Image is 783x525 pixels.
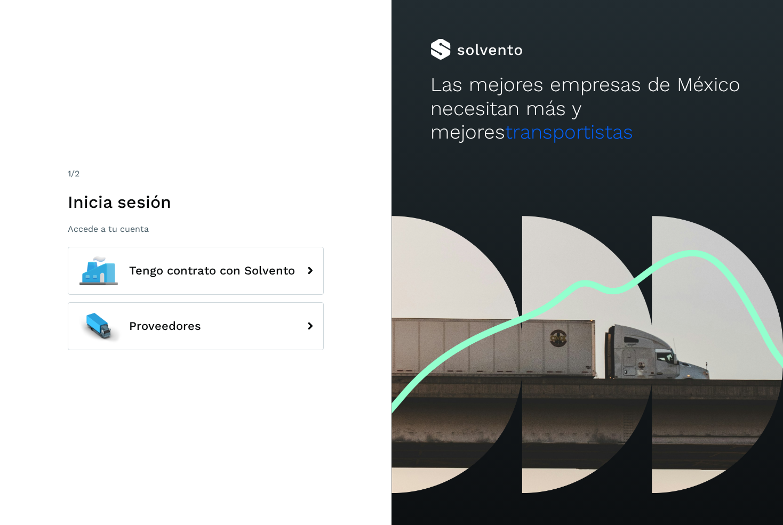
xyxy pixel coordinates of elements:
[129,320,201,333] span: Proveedores
[430,73,744,144] h2: Las mejores empresas de México necesitan más y mejores
[68,302,324,350] button: Proveedores
[505,120,633,143] span: transportistas
[68,247,324,295] button: Tengo contrato con Solvento
[68,168,71,179] span: 1
[129,264,295,277] span: Tengo contrato con Solvento
[68,224,324,234] p: Accede a tu cuenta
[68,167,324,180] div: /2
[68,192,324,212] h1: Inicia sesión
